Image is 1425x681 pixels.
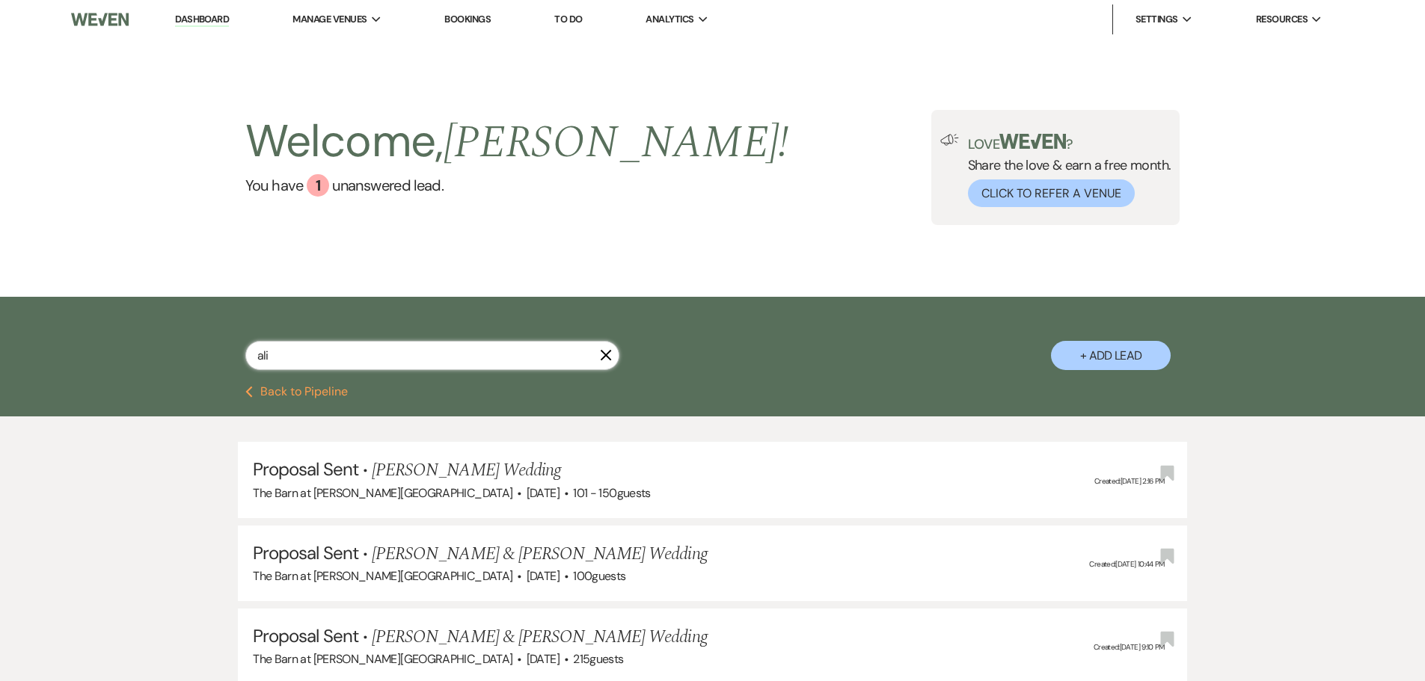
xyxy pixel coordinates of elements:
[527,568,560,584] span: [DATE]
[245,174,789,197] a: You have 1 unanswered lead.
[253,651,512,667] span: The Barn at [PERSON_NAME][GEOGRAPHIC_DATA]
[372,457,561,484] span: [PERSON_NAME] Wedding
[527,651,560,667] span: [DATE]
[1089,559,1164,569] span: Created: [DATE] 10:44 PM
[573,568,625,584] span: 100 guests
[372,623,707,650] span: [PERSON_NAME] & [PERSON_NAME] Wedding
[1051,341,1171,370] button: + Add Lead
[527,485,560,501] span: [DATE]
[253,624,358,647] span: Proposal Sent
[253,485,512,501] span: The Barn at [PERSON_NAME][GEOGRAPHIC_DATA]
[372,540,707,567] span: [PERSON_NAME] & [PERSON_NAME] Wedding
[968,134,1171,151] p: Love ?
[71,4,128,35] img: Weven Logo
[554,13,582,25] a: To Do
[1256,12,1308,27] span: Resources
[959,134,1171,207] div: Share the love & earn a free month.
[245,386,348,398] button: Back to Pipeline
[573,651,623,667] span: 215 guests
[999,134,1066,149] img: weven-logo-green.svg
[245,110,789,174] h2: Welcome,
[444,108,789,177] span: [PERSON_NAME] !
[245,341,619,370] input: Search by name, event date, email address or phone number
[253,541,358,564] span: Proposal Sent
[940,134,959,146] img: loud-speaker-illustration.svg
[968,179,1135,207] button: Click to Refer a Venue
[307,174,329,197] div: 1
[1094,476,1165,486] span: Created: [DATE] 2:16 PM
[1094,643,1165,653] span: Created: [DATE] 9:10 PM
[444,13,491,25] a: Bookings
[175,13,229,27] a: Dashboard
[573,485,650,501] span: 101 - 150 guests
[1136,12,1178,27] span: Settings
[253,568,512,584] span: The Barn at [PERSON_NAME][GEOGRAPHIC_DATA]
[646,12,693,27] span: Analytics
[253,457,358,481] span: Proposal Sent
[292,12,367,27] span: Manage Venues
